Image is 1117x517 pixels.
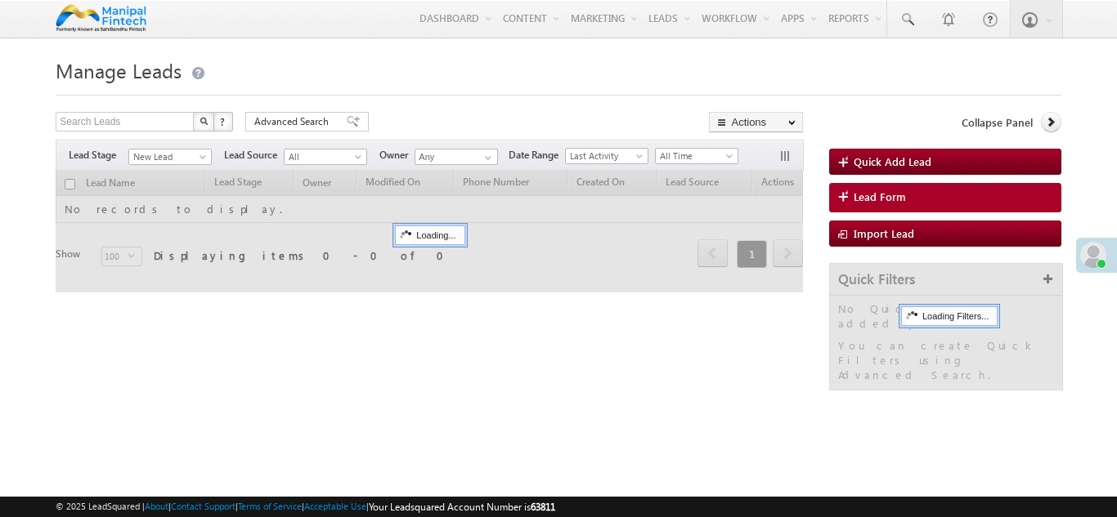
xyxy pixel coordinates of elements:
[509,148,565,163] span: Date Range
[304,501,366,511] a: Acceptable Use
[901,306,998,326] div: Loading Filters...
[145,501,168,511] a: About
[379,148,415,163] span: Owner
[566,149,644,163] span: Last Activity
[476,149,496,166] a: Show All Items
[69,148,128,163] span: Lead Stage
[128,149,212,165] a: New Lead
[829,183,1061,212] a: Lead Form
[565,148,648,164] a: Last Activity
[56,57,182,83] span: Manage Leads
[531,501,555,513] span: 63811
[129,149,207,164] span: New Lead
[655,148,738,164] a: All Time
[854,189,906,204] span: Lead Form
[56,4,146,33] img: Custom Logo
[171,501,236,511] a: Contact Support
[854,154,931,168] span: Quick Add Lead
[224,148,284,163] span: Lead Source
[962,115,1033,130] span: Collapse Panel
[254,114,334,129] span: Advanced Search
[415,149,498,165] input: Type to Search
[709,112,803,132] button: Actions
[369,501,555,513] span: Your Leadsquared Account Number is
[854,226,914,240] span: Import Lead
[213,112,233,131] button: ?
[56,499,555,515] span: © 2025 LeadSquared | | | | |
[200,117,208,125] img: Search
[656,149,733,163] span: All Time
[284,149,367,165] a: All
[395,225,464,245] div: Loading...
[220,114,227,128] span: ?
[285,149,362,164] span: All
[238,501,302,511] a: Terms of Service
